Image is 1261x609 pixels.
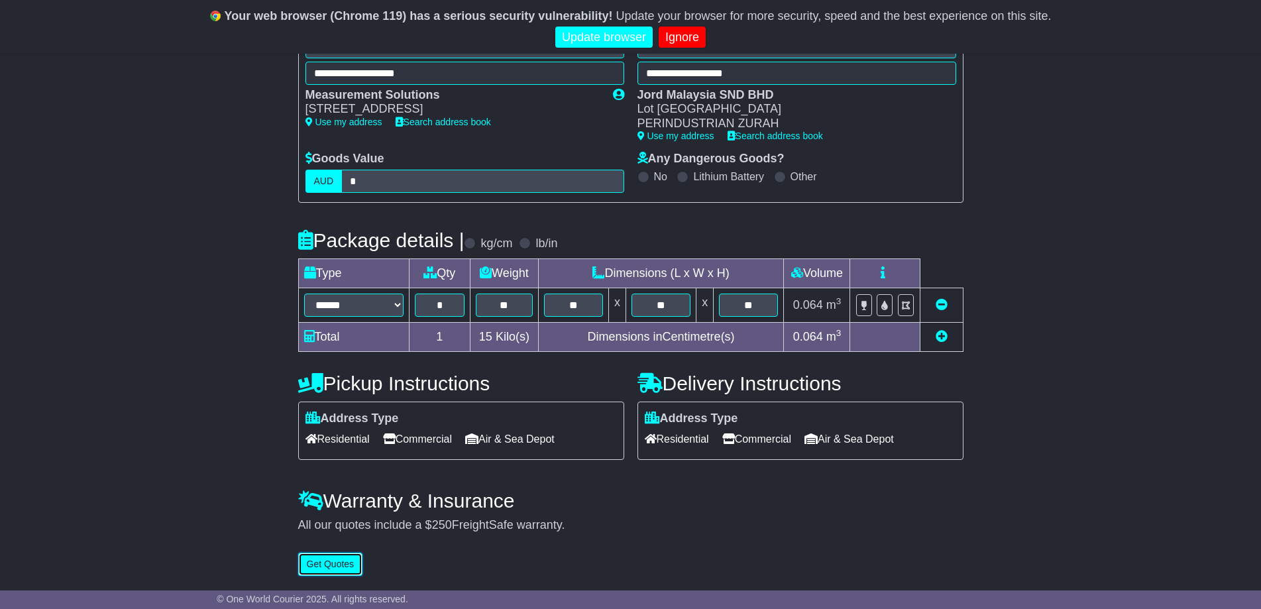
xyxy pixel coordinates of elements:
label: Address Type [305,412,399,426]
h4: Warranty & Insurance [298,490,963,512]
td: Volume [784,258,850,288]
td: Qty [409,258,470,288]
td: Weight [470,258,539,288]
td: x [608,288,626,322]
a: Ignore [659,27,706,48]
div: Lot [GEOGRAPHIC_DATA] [637,102,943,117]
label: No [654,170,667,183]
td: Dimensions (L x W x H) [538,258,784,288]
h4: Pickup Instructions [298,372,624,394]
div: Measurement Solutions [305,88,600,103]
a: Use my address [305,117,382,127]
td: x [696,288,714,322]
span: Update your browser for more security, speed and the best experience on this site. [616,9,1051,23]
b: Your web browser (Chrome 119) has a serious security vulnerability! [225,9,613,23]
label: Any Dangerous Goods? [637,152,785,166]
button: Get Quotes [298,553,363,576]
div: PERINDUSTRIAN ZURAH [637,117,943,131]
div: [STREET_ADDRESS] [305,102,600,117]
span: m [826,298,842,311]
div: Jord Malaysia SND BHD [637,88,943,103]
td: 1 [409,322,470,351]
span: © One World Courier 2025. All rights reserved. [217,594,408,604]
label: Other [791,170,817,183]
a: Update browser [555,27,653,48]
span: 0.064 [793,330,823,343]
td: Kilo(s) [470,322,539,351]
span: Residential [305,429,370,449]
td: Type [298,258,409,288]
td: Dimensions in Centimetre(s) [538,322,784,351]
a: Use my address [637,131,714,141]
a: Search address book [396,117,491,127]
span: Commercial [383,429,452,449]
a: Search address book [728,131,823,141]
span: 15 [479,330,492,343]
div: All our quotes include a $ FreightSafe warranty. [298,518,963,533]
span: Air & Sea Depot [804,429,894,449]
label: lb/in [535,237,557,251]
a: Remove this item [936,298,948,311]
label: kg/cm [480,237,512,251]
label: Goods Value [305,152,384,166]
sup: 3 [836,328,842,338]
label: AUD [305,170,343,193]
span: m [826,330,842,343]
span: Residential [645,429,709,449]
span: Air & Sea Depot [465,429,555,449]
span: Commercial [722,429,791,449]
a: Add new item [936,330,948,343]
label: Address Type [645,412,738,426]
sup: 3 [836,296,842,306]
h4: Package details | [298,229,465,251]
td: Total [298,322,409,351]
h4: Delivery Instructions [637,372,963,394]
span: 250 [432,518,452,531]
span: 0.064 [793,298,823,311]
label: Lithium Battery [693,170,764,183]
